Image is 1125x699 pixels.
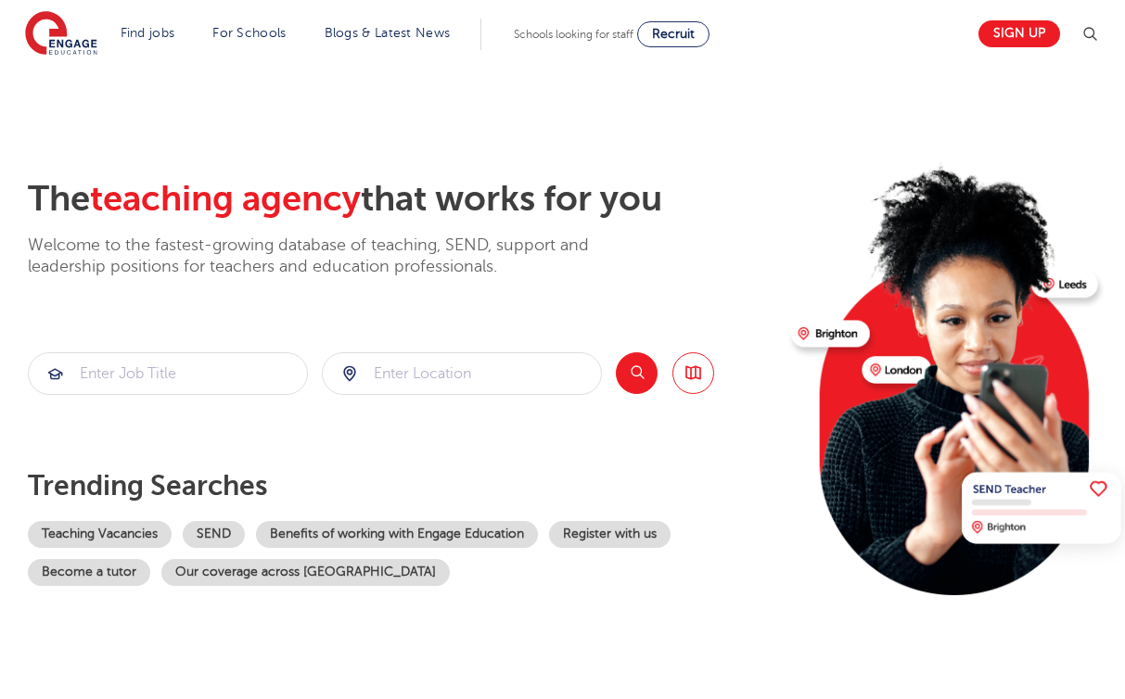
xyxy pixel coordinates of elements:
[637,21,710,47] a: Recruit
[325,26,451,40] a: Blogs & Latest News
[322,352,602,395] div: Submit
[652,27,695,41] span: Recruit
[28,521,172,548] a: Teaching Vacancies
[29,353,307,394] input: Submit
[161,559,450,586] a: Our coverage across [GEOGRAPHIC_DATA]
[514,28,633,41] span: Schools looking for staff
[978,20,1060,47] a: Sign up
[90,179,361,219] span: teaching agency
[28,178,776,221] h2: The that works for you
[183,521,245,548] a: SEND
[28,559,150,586] a: Become a tutor
[323,353,601,394] input: Submit
[616,352,658,394] button: Search
[28,352,308,395] div: Submit
[121,26,175,40] a: Find jobs
[28,469,776,502] p: Trending searches
[28,235,640,278] p: Welcome to the fastest-growing database of teaching, SEND, support and leadership positions for t...
[212,26,286,40] a: For Schools
[25,11,97,57] img: Engage Education
[549,521,671,548] a: Register with us
[256,521,538,548] a: Benefits of working with Engage Education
